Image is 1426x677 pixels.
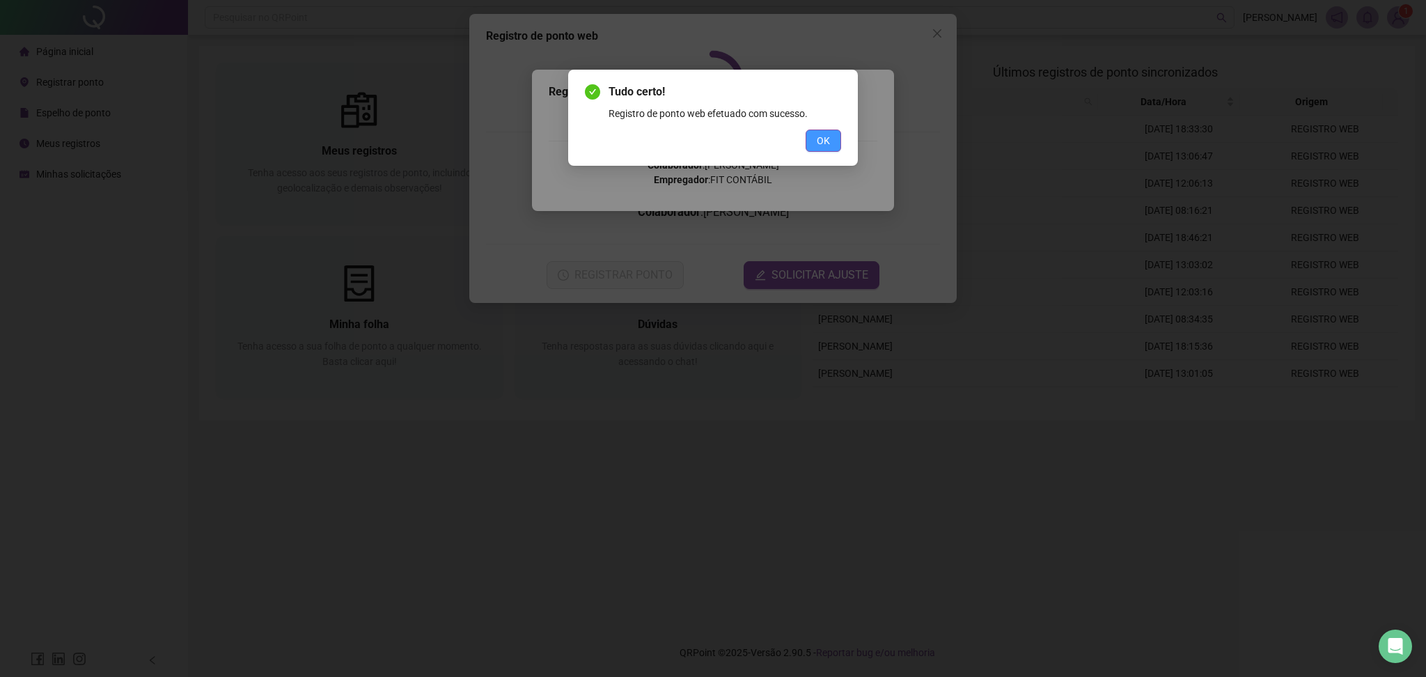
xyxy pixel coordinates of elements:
[609,84,841,100] span: Tudo certo!
[585,84,600,100] span: check-circle
[806,130,841,152] button: OK
[817,133,830,148] span: OK
[609,106,841,121] div: Registro de ponto web efetuado com sucesso.
[1379,630,1412,663] div: Open Intercom Messenger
